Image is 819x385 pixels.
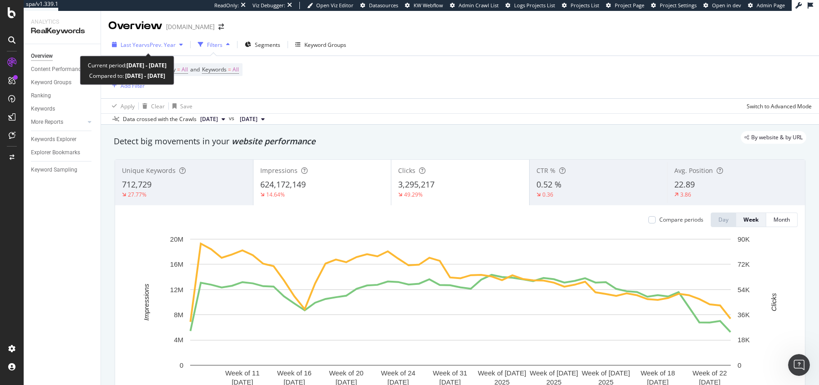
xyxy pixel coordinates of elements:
[748,2,785,9] a: Admin Page
[241,37,284,52] button: Segments
[240,115,258,123] span: 2024 Sep. 10th
[128,191,147,198] div: 27.77%
[506,2,555,9] a: Logs Projects List
[194,37,233,52] button: Filters
[182,63,188,76] span: All
[121,82,145,90] div: Add Filter
[674,179,695,190] span: 22.89
[123,115,197,123] div: Data crossed with the Crawls
[405,2,443,9] a: KW Webflow
[404,191,423,198] div: 49.29%
[144,41,176,49] span: vs Prev. Year
[126,61,167,69] b: [DATE] - [DATE]
[414,2,443,9] span: KW Webflow
[170,235,183,243] text: 20M
[260,166,298,175] span: Impressions
[124,72,165,80] b: [DATE] - [DATE]
[31,51,53,61] div: Overview
[202,66,227,73] span: Keywords
[530,369,578,377] text: Week of [DATE]
[773,216,790,223] div: Month
[31,91,51,101] div: Ranking
[197,114,229,125] button: [DATE]
[31,65,84,74] div: Content Performance
[139,99,165,113] button: Clear
[31,117,85,127] a: More Reports
[31,104,94,114] a: Keywords
[236,114,268,125] button: [DATE]
[108,18,162,34] div: Overview
[680,191,691,198] div: 3.86
[31,91,94,101] a: Ranking
[142,284,150,320] text: Impressions
[398,179,435,190] span: 3,295,217
[307,2,354,9] a: Open Viz Editor
[31,148,94,157] a: Explorer Bookmarks
[542,191,553,198] div: 0.36
[108,99,135,113] button: Apply
[166,22,215,31] div: [DOMAIN_NAME]
[108,37,187,52] button: Last YearvsPrev. Year
[581,369,630,377] text: Week of [DATE]
[31,135,76,144] div: Keywords Explorer
[277,369,312,377] text: Week of 16
[122,166,176,175] span: Unique Keywords
[788,354,810,376] iframe: Intercom live chat
[180,102,192,110] div: Save
[718,216,728,223] div: Day
[31,148,80,157] div: Explorer Bookmarks
[180,361,183,369] text: 0
[478,369,526,377] text: Week of [DATE]
[31,26,93,36] div: RealKeywords
[751,135,803,140] span: By website & by URL
[31,165,94,175] a: Keyword Sampling
[170,260,183,268] text: 16M
[615,2,644,9] span: Project Page
[177,66,180,73] span: =
[738,286,750,294] text: 54K
[641,369,675,377] text: Week of 18
[329,369,364,377] text: Week of 20
[738,235,750,243] text: 90K
[606,2,644,9] a: Project Page
[170,286,183,294] text: 12M
[770,293,778,311] text: Clicks
[738,260,750,268] text: 72K
[31,117,63,127] div: More Reports
[255,41,280,49] span: Segments
[174,311,183,319] text: 8M
[741,131,806,144] div: legacy label
[88,60,167,71] div: Current period:
[757,2,785,9] span: Admin Page
[31,104,55,114] div: Keywords
[31,18,93,26] div: Analytics
[253,2,285,9] div: Viz Debugger:
[703,2,741,9] a: Open in dev
[31,78,94,87] a: Keyword Groups
[514,2,555,9] span: Logs Projects List
[562,2,599,9] a: Projects List
[738,311,750,319] text: 36K
[738,361,741,369] text: 0
[31,65,94,74] a: Content Performance
[659,216,703,223] div: Compare periods
[536,166,556,175] span: CTR %
[233,63,239,76] span: All
[200,115,218,123] span: 2025 Oct. 9th
[736,213,766,227] button: Week
[738,336,750,344] text: 18K
[31,135,94,144] a: Keywords Explorer
[711,213,736,227] button: Day
[292,37,350,52] button: Keyword Groups
[660,2,697,9] span: Project Settings
[229,114,236,122] span: vs
[260,179,306,190] span: 624,172,149
[459,2,499,9] span: Admin Crawl List
[174,336,183,344] text: 4M
[151,102,165,110] div: Clear
[225,369,260,377] text: Week of 11
[747,102,812,110] div: Switch to Advanced Mode
[693,369,727,377] text: Week of 22
[108,80,145,91] button: Add Filter
[450,2,499,9] a: Admin Crawl List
